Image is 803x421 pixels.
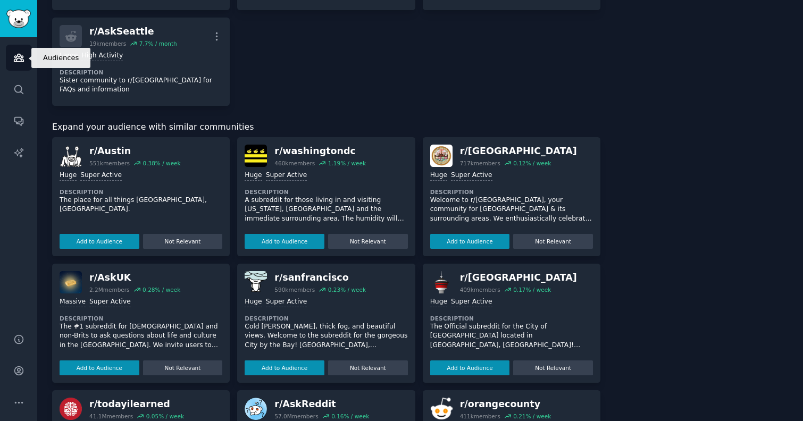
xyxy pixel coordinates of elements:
div: 717k members [460,159,500,167]
img: Calgary [430,271,453,293]
div: r/ washingtondc [274,145,366,158]
div: 0.12 % / week [513,159,551,167]
div: 0.05 % / week [146,412,184,420]
button: Add to Audience [245,234,324,249]
img: sanfrancisco [245,271,267,293]
div: 1.19 % / week [328,159,366,167]
dt: Description [245,315,407,322]
div: r/ todayilearned [89,398,184,411]
p: Welcome to r/[GEOGRAPHIC_DATA], your community for [GEOGRAPHIC_DATA] & its surrounding areas. We ... [430,196,593,224]
button: Not Relevant [328,360,408,375]
div: Super Active [80,171,122,181]
img: washingtondc [245,145,267,167]
p: The Official subreddit for the City of [GEOGRAPHIC_DATA] located in [GEOGRAPHIC_DATA], [GEOGRAPHI... [430,322,593,350]
div: r/ orangecounty [460,398,551,411]
div: 0.28 % / week [143,286,180,293]
div: 41.1M members [89,412,133,420]
div: Huge [245,171,262,181]
img: Austin [60,145,82,167]
dt: Description [430,188,593,196]
dt: Description [60,315,222,322]
button: Add to Audience [430,360,510,375]
button: Add to Audience [60,360,139,375]
dt: Description [60,188,222,196]
img: todayilearned [60,398,82,420]
button: Not Relevant [143,234,223,249]
button: Add to Audience [430,234,510,249]
div: r/ [GEOGRAPHIC_DATA] [460,145,577,158]
div: Super Active [451,171,492,181]
div: r/ AskReddit [274,398,369,411]
div: Huge [245,297,262,307]
div: Large [60,51,78,61]
div: Super Active [451,297,492,307]
img: AskUK [60,271,82,293]
div: r/ sanfrancisco [274,271,366,284]
div: 411k members [460,412,500,420]
div: r/ AskSeattle [89,25,177,38]
div: 0.17 % / week [513,286,551,293]
div: High Activity [81,51,123,61]
button: Not Relevant [513,234,593,249]
p: A subreddit for those living in and visiting [US_STATE], [GEOGRAPHIC_DATA] and the immediate surr... [245,196,407,224]
div: 551k members [89,159,130,167]
img: orangecounty [430,398,453,420]
div: 590k members [274,286,315,293]
div: Huge [430,297,447,307]
div: Huge [60,171,77,181]
div: 460k members [274,159,315,167]
div: 7.7 % / month [139,40,177,47]
div: 409k members [460,286,500,293]
img: GummySearch logo [6,10,31,28]
div: 2.2M members [89,286,130,293]
div: r/ Austin [89,145,181,158]
div: Huge [430,171,447,181]
div: Super Active [266,171,307,181]
img: AskReddit [245,398,267,420]
div: r/ AskUK [89,271,180,284]
button: Not Relevant [328,234,408,249]
span: Expand your audience with similar communities [52,121,254,134]
div: Massive [60,297,86,307]
div: Super Active [89,297,131,307]
div: 0.38 % / week [143,159,180,167]
p: The place for all things [GEOGRAPHIC_DATA], [GEOGRAPHIC_DATA]. [60,196,222,214]
p: Cold [PERSON_NAME], thick fog, and beautiful views. Welcome to the subreddit for the gorgeous Cit... [245,322,407,350]
div: 19k members [89,40,126,47]
dt: Description [60,69,222,76]
div: 0.16 % / week [331,412,369,420]
dt: Description [430,315,593,322]
button: Add to Audience [245,360,324,375]
div: 0.21 % / week [513,412,551,420]
div: 0.23 % / week [328,286,366,293]
p: Sister community to r/[GEOGRAPHIC_DATA] for FAQs and information [60,76,222,95]
dt: Description [245,188,407,196]
div: r/ [GEOGRAPHIC_DATA] [460,271,577,284]
div: Super Active [266,297,307,307]
img: boston [430,145,453,167]
button: Not Relevant [513,360,593,375]
button: Not Relevant [143,360,223,375]
p: The #1 subreddit for [DEMOGRAPHIC_DATA] and non-Brits to ask questions about life and culture in ... [60,322,222,350]
a: r/AskSeattle19kmembers7.7% / monthLargeHigh ActivityDescriptionSister community to r/[GEOGRAPHIC_... [52,18,230,106]
button: Add to Audience [60,234,139,249]
div: 57.0M members [274,412,318,420]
